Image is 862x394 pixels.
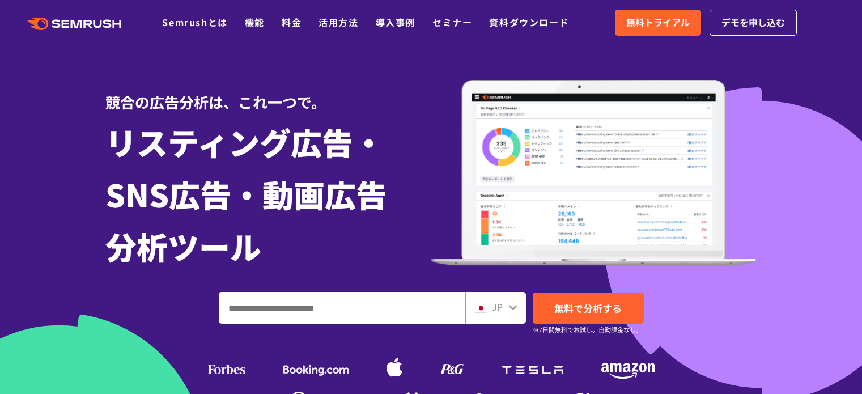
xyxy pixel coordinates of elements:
[105,74,431,113] div: 競合の広告分析は、これ一つで。
[245,15,265,29] a: 機能
[432,15,472,29] a: セミナー
[615,10,701,36] a: 無料トライアル
[710,10,797,36] a: デモを申し込む
[489,15,569,29] a: 資料ダウンロード
[376,15,415,29] a: 導入事例
[492,300,503,313] span: JP
[219,293,465,323] input: ドメイン、キーワードまたはURLを入力してください
[162,15,227,29] a: Semrushとは
[554,301,622,315] span: 無料で分析する
[105,116,431,272] h1: リスティング広告・ SNS広告・動画広告 分析ツール
[533,293,644,324] a: 無料で分析する
[319,15,358,29] a: 活用方法
[721,15,785,30] span: デモを申し込む
[626,15,690,30] span: 無料トライアル
[533,324,642,335] small: ※7日間無料でお試し。自動課金なし。
[282,15,302,29] a: 料金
